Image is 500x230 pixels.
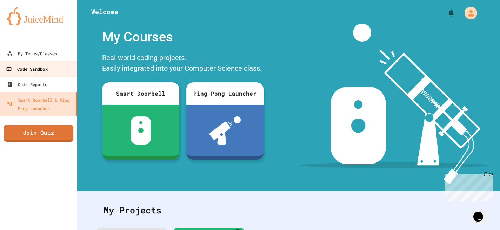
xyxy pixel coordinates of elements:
[4,125,73,142] a: Join Quiz
[6,65,47,74] div: Code Sandbox
[434,7,457,19] div: My Notifications
[131,116,151,145] img: sdb-white.svg
[99,24,267,51] div: My Courses
[300,24,488,184] img: banner-image-my-projects.png
[442,171,493,201] iframe: chat widget
[209,116,241,145] img: ppl-with-ball.png
[7,80,47,89] div: Quiz Reports
[99,51,267,77] div: Real-world coding projects. Easily integrated into your Computer Science class.
[186,82,264,105] div: Ping Pong Launcher
[7,7,70,25] img: logo-orange.svg
[471,202,493,223] iframe: chat widget
[7,49,57,58] div: My Teams/Classes
[96,197,481,224] div: My Projects
[3,3,48,45] div: Chat with us now!Close
[457,5,479,21] div: My Account
[7,96,73,113] div: Smart Doorbell & Ping Pong Launcher
[102,82,179,105] div: Smart Doorbell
